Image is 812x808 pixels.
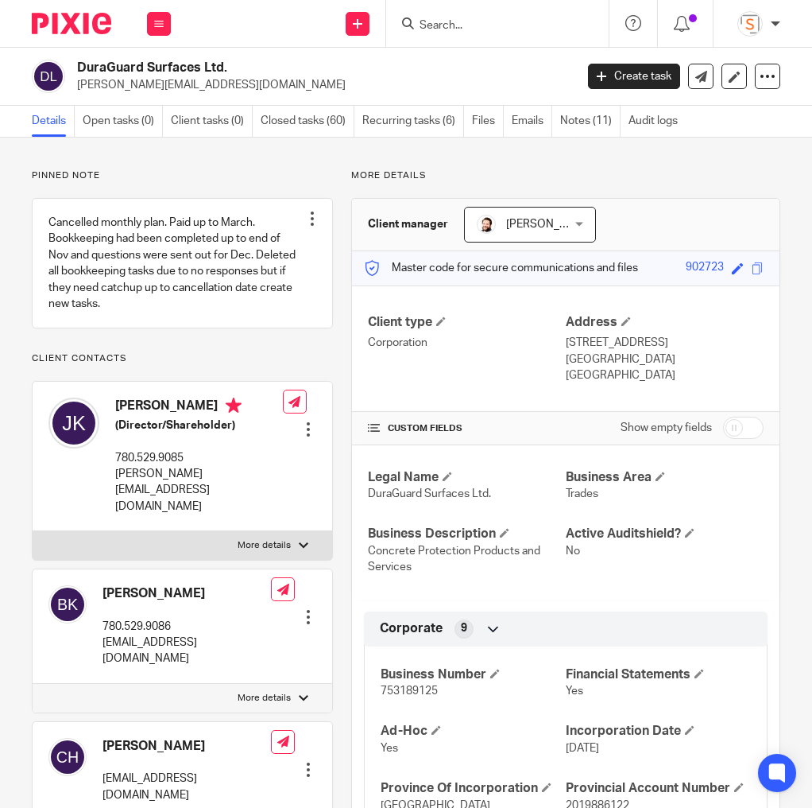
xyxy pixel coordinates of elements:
[588,64,680,89] a: Create task
[115,450,283,466] p: 780.529.9085
[512,106,552,137] a: Emails
[115,418,283,433] h5: (Director/Shareholder)
[368,488,491,499] span: DuraGuard Surfaces Ltd.
[566,743,599,754] span: [DATE]
[32,60,65,93] img: svg%3E
[380,620,443,637] span: Corporate
[566,666,751,683] h4: Financial Statements
[226,398,242,414] i: Primary
[115,466,283,515] p: [PERSON_NAME][EMAIL_ADDRESS][DOMAIN_NAME]
[566,352,764,367] p: [GEOGRAPHIC_DATA]
[477,215,496,234] img: Jayde%20Headshot.jpg
[102,771,271,803] p: [EMAIL_ADDRESS][DOMAIN_NAME]
[686,259,724,278] div: 902723
[32,13,111,34] img: Pixie
[368,469,566,486] h4: Legal Name
[102,738,271,755] h4: [PERSON_NAME]
[566,314,764,331] h4: Address
[48,738,87,776] img: svg%3E
[368,335,566,351] p: Corporation
[566,723,751,740] h4: Incorporation Date
[566,686,583,697] span: Yes
[48,398,99,449] img: svg%3E
[261,106,354,137] a: Closed tasks (60)
[560,106,621,137] a: Notes (11)
[83,106,163,137] a: Open tasks (0)
[381,666,566,683] h4: Business Number
[566,780,751,797] h4: Provincial Account Number
[566,367,764,383] p: [GEOGRAPHIC_DATA]
[566,335,764,351] p: [STREET_ADDRESS]
[628,106,686,137] a: Audit logs
[368,422,566,435] h4: CUSTOM FIELDS
[32,106,75,137] a: Details
[362,106,464,137] a: Recurring tasks (6)
[102,635,271,667] p: [EMAIL_ADDRESS][DOMAIN_NAME]
[737,11,763,37] img: Screenshot%202023-11-29%20141159.png
[171,106,253,137] a: Client tasks (0)
[381,686,438,697] span: 753189125
[566,469,764,486] h4: Business Area
[368,546,540,573] span: Concrete Protection Products and Services
[566,526,764,542] h4: Active Auditshield?
[351,169,780,182] p: More details
[77,60,466,76] h2: DuraGuard Surfaces Ltd.
[381,723,566,740] h4: Ad-Hoc
[364,260,638,276] p: Master code for secure communications and files
[238,692,291,705] p: More details
[506,219,594,230] span: [PERSON_NAME]
[368,314,566,331] h4: Client type
[115,398,283,418] h4: [PERSON_NAME]
[381,743,398,754] span: Yes
[102,585,271,602] h4: [PERSON_NAME]
[102,619,271,635] p: 780.529.9086
[77,77,564,93] p: [PERSON_NAME][EMAIL_ADDRESS][DOMAIN_NAME]
[472,106,504,137] a: Files
[566,488,598,499] span: Trades
[621,420,712,436] label: Show empty fields
[368,216,448,232] h3: Client manager
[418,19,561,33] input: Search
[381,780,566,797] h4: Province Of Incorporation
[368,526,566,542] h4: Business Description
[461,620,467,636] span: 9
[32,352,333,365] p: Client contacts
[48,585,87,623] img: svg%3E
[238,539,291,552] p: More details
[566,546,580,557] span: No
[32,169,333,182] p: Pinned note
